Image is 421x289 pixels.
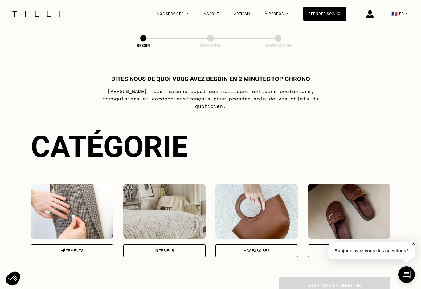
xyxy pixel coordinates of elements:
[234,12,250,16] a: Artisan
[203,12,219,16] a: Marque
[180,43,241,48] div: Estimation
[308,184,390,239] img: Chaussures
[88,88,333,110] p: [PERSON_NAME] nous faisons appel aux meilleurs artisans couturiers , maroquiniers et cordonniers ...
[391,11,398,17] span: 🇫🇷
[61,249,84,253] div: Vêtements
[31,129,390,164] div: Catégorie
[405,13,408,14] img: menu déroulant
[286,13,288,14] img: Menu déroulant à propos
[410,240,416,247] button: X
[111,75,310,83] h1: Dites nous de quoi vous avez besoin en 2 minutes top chrono
[31,184,113,239] img: Vêtements
[366,10,374,18] img: icône connexion
[112,43,174,48] div: Besoin
[155,249,174,253] div: Intérieur
[247,43,309,48] div: Confirmation
[303,7,346,21] a: Prendre soin ici
[186,13,189,14] img: Menu déroulant
[123,184,206,239] img: Intérieur
[328,242,415,259] p: Bonjour, avez-vous des questions?
[244,249,270,253] div: Accessoires
[215,184,298,239] img: Accessoires
[10,11,62,17] img: Logo du service de couturière Tilli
